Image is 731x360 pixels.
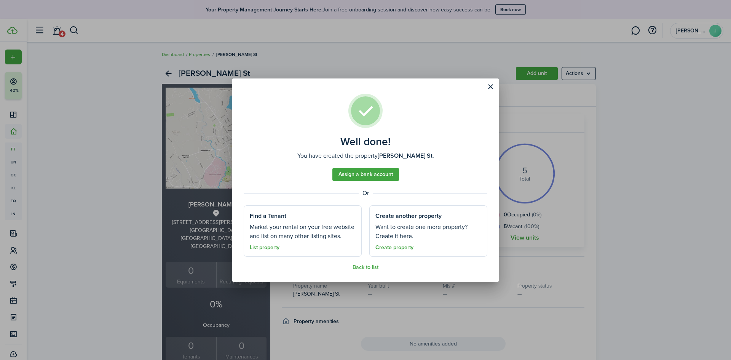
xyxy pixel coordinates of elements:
[375,211,442,221] well-done-section-title: Create another property
[375,222,481,241] well-done-section-description: Want to create one more property? Create it here.
[250,245,279,251] a: List property
[378,151,433,160] b: [PERSON_NAME] St
[484,80,497,93] button: Close modal
[250,222,356,241] well-done-section-description: Market your rental on your free website and list on many other listing sites.
[340,136,391,148] well-done-title: Well done!
[332,168,399,181] a: Assign a bank account
[250,211,286,221] well-done-section-title: Find a Tenant
[244,189,487,198] well-done-separator: Or
[353,264,378,270] a: Back to list
[297,151,434,160] well-done-description: You have created the property .
[375,245,413,251] a: Create property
